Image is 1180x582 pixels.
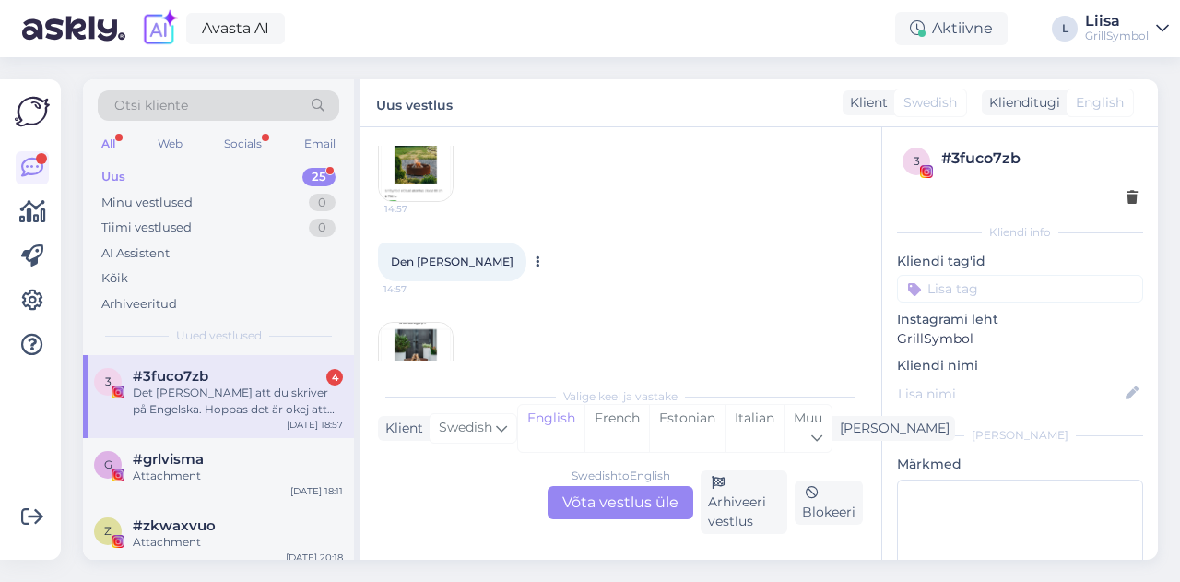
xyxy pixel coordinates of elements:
div: Klient [378,419,423,438]
div: Klienditugi [982,93,1060,113]
div: Kliendi info [897,224,1143,241]
span: g [104,457,112,471]
div: GrillSymbol [1085,29,1149,43]
span: 14:57 [383,282,453,296]
div: [DATE] 18:57 [287,418,343,432]
span: 3 [914,154,920,168]
span: #3fuco7zb [133,368,208,385]
img: Attachment [379,323,453,397]
div: French [584,405,649,452]
img: explore-ai [140,9,179,48]
div: [PERSON_NAME] [832,419,950,438]
a: Avasta AI [186,13,285,44]
div: AI Assistent [101,244,170,263]
p: GrillSymbol [897,329,1143,349]
div: 4 [326,369,343,386]
span: 3 [105,374,112,388]
div: [DATE] 20:18 [286,551,343,564]
span: 14:57 [384,202,454,216]
input: Lisa nimi [898,384,1122,404]
span: Otsi kliente [114,96,188,115]
div: Valige keel ja vastake [378,388,863,405]
div: Arhiveeritud [101,295,177,314]
div: 0 [309,219,336,237]
div: 0 [309,194,336,212]
img: Askly Logo [15,94,50,129]
div: Socials [220,132,265,156]
div: Attachment [133,534,343,551]
div: [DATE] 18:11 [290,484,343,498]
span: Uued vestlused [176,327,262,344]
div: All [98,132,119,156]
div: Attachment [133,468,343,484]
img: Attachment [379,127,453,201]
span: #grlvisma [133,451,204,468]
div: Liisa [1085,14,1149,29]
div: Võta vestlus üle [548,486,693,519]
span: Muu [794,410,822,426]
div: Estonian [649,405,725,452]
div: Italian [725,405,784,452]
div: Email [301,132,339,156]
div: # 3fuco7zb [941,148,1138,170]
input: Lisa tag [897,275,1143,303]
div: Arhiveeri vestlus [701,470,787,534]
label: Uus vestlus [376,90,453,115]
p: Kliendi tag'id [897,252,1143,271]
div: Blokeeri [795,481,863,525]
div: L [1052,16,1078,42]
div: Klient [843,93,888,113]
span: Den [PERSON_NAME] [391,255,513,268]
div: Minu vestlused [101,194,193,212]
div: 25 [302,168,336,186]
div: Uus [101,168,125,186]
div: Swedish to English [572,468,670,484]
span: #zkwaxvuo [133,517,216,534]
p: Instagrami leht [897,310,1143,329]
span: English [1076,93,1124,113]
span: Swedish [439,418,492,438]
p: Kliendi nimi [897,356,1143,375]
div: Tiimi vestlused [101,219,192,237]
div: [PERSON_NAME] [897,427,1143,444]
span: z [104,524,112,538]
div: Aktiivne [895,12,1008,45]
span: Swedish [903,93,957,113]
p: Märkmed [897,455,1143,474]
div: Kõik [101,269,128,288]
div: Det [PERSON_NAME] att du skriver på Engelska. Hoppas det är okej att jag skriver på Svenska 🙂 Den... [133,385,343,418]
a: LiisaGrillSymbol [1085,14,1169,43]
div: English [518,405,584,452]
div: Web [154,132,186,156]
